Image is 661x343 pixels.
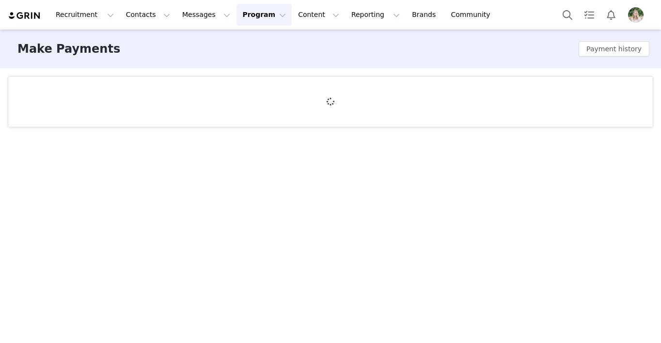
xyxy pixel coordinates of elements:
[579,4,600,26] a: Tasks
[600,4,622,26] button: Notifications
[292,4,345,26] button: Content
[628,7,644,23] img: bf4170f6-f620-420a-906f-d11b840c6c20.jpeg
[176,4,236,26] button: Messages
[622,7,653,23] button: Profile
[557,4,578,26] button: Search
[445,4,501,26] a: Community
[579,41,649,57] button: Payment history
[406,4,444,26] a: Brands
[50,4,120,26] button: Recruitment
[346,4,406,26] button: Reporting
[17,40,120,58] h3: Make Payments
[236,4,292,26] button: Program
[120,4,176,26] button: Contacts
[8,11,42,20] img: grin logo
